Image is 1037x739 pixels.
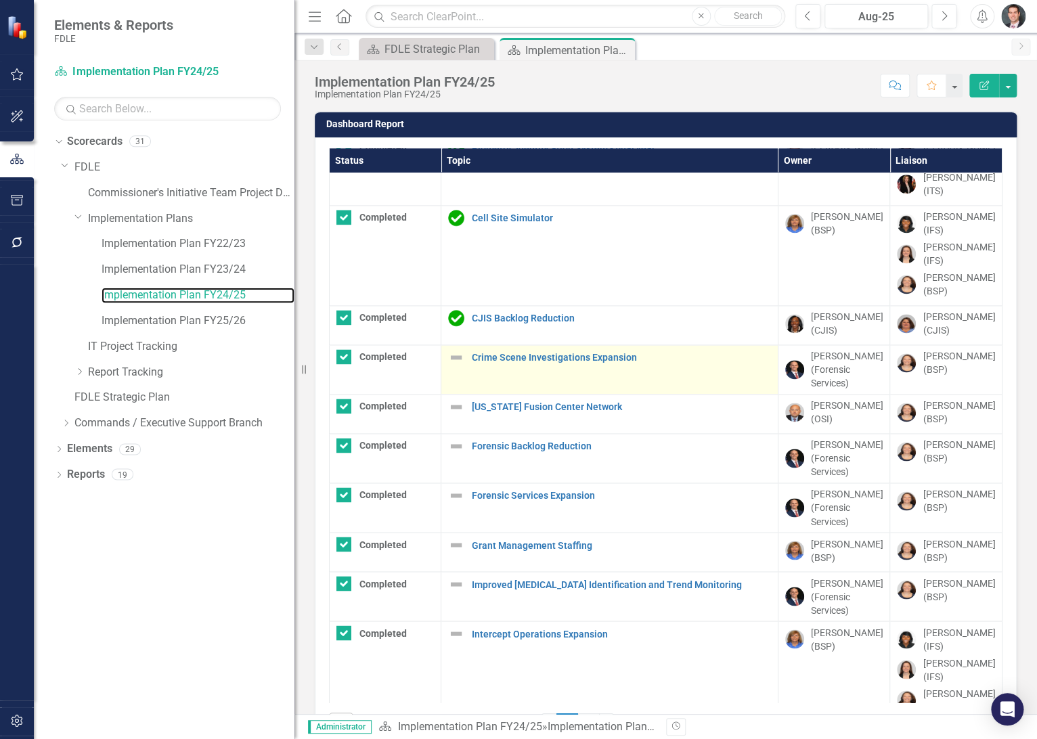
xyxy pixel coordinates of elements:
a: IT Project Tracking [88,339,294,355]
div: Implementation Plan FY24/25 [315,74,495,89]
td: Double-Click to Edit [890,434,1002,483]
td: Double-Click to Edit [890,533,1002,572]
td: Double-Click to Edit [890,621,1002,721]
img: Not Defined [448,576,464,592]
img: Not Defined [448,537,464,553]
div: [PERSON_NAME] (BSP) [923,399,995,426]
a: Commissioner's Initiative Team Project Dashboard [88,185,294,201]
td: Double-Click to Edit [778,395,889,434]
img: Will Grissom [1001,4,1025,28]
div: [PERSON_NAME] (Forensic Services) [811,487,883,528]
div: [PERSON_NAME] (BSP) [923,686,995,713]
a: Implementation Plan FY22/23 [102,236,294,252]
a: CJIS Backlog Reduction [471,313,771,323]
div: [PERSON_NAME] (IFS) [923,625,995,652]
div: [PERSON_NAME] (BSP) [923,271,995,298]
img: Lucy Saunders [785,314,804,333]
td: Double-Click to Edit [330,483,441,533]
a: FDLE Strategic Plan [362,41,491,58]
div: [PERSON_NAME] (BSP) [923,438,995,465]
td: Double-Click to Edit [778,533,889,572]
input: Search ClearPoint... [366,5,785,28]
a: Improved [MEDICAL_DATA] Identification and Trend Monitoring [471,579,771,589]
img: Rachel Truxell [897,314,916,333]
a: Forensic Services Expansion [471,491,771,501]
td: Double-Click to Edit Right Click for Context Menu [441,434,778,483]
td: Double-Click to Edit [778,621,889,721]
div: [PERSON_NAME] (Forensic Services) [811,576,883,617]
div: [PERSON_NAME] (BSP) [923,487,995,514]
a: Implementation Plan FY24/25 [102,288,294,303]
img: Complete [448,310,464,326]
div: [PERSON_NAME] (IFS) [923,656,995,683]
td: Double-Click to Edit [778,345,889,395]
img: Elizabeth Martin [897,580,916,599]
img: Elizabeth Martin [897,442,916,461]
div: [PERSON_NAME] (BSP) [923,537,995,564]
td: Double-Click to Edit [330,533,441,572]
div: 29 [119,443,141,455]
a: Reports [67,467,105,483]
img: Elizabeth Martin [897,541,916,560]
td: Double-Click to Edit [778,306,889,345]
div: [PERSON_NAME] (BSP) [923,349,995,376]
img: Ashley Brown [897,214,916,233]
div: [PERSON_NAME] (IFS) [923,240,995,267]
td: Double-Click to Edit [778,572,889,621]
img: Not Defined [448,625,464,642]
img: Not Defined [448,487,464,503]
td: Double-Click to Edit [890,572,1002,621]
img: Ashley Brown [897,629,916,648]
div: [PERSON_NAME] (CJIS) [923,310,995,337]
td: Double-Click to Edit [890,306,1002,345]
button: Aug-25 [824,4,928,28]
td: Double-Click to Edit [778,434,889,483]
td: Double-Click to Edit [330,345,441,395]
img: Not Defined [448,399,464,415]
img: Erica Elliott [897,660,916,679]
img: Sharon Wester [785,629,804,648]
a: Commands / Executive Support Branch [74,416,294,431]
img: Elizabeth Martin [897,403,916,422]
a: Crime Scene Investigations Expansion [471,353,771,363]
img: Jason Bundy [785,449,804,468]
img: Jason Bundy [785,498,804,517]
div: [PERSON_NAME] (ITS) [923,171,995,198]
td: Double-Click to Edit [890,345,1002,395]
h3: Dashboard Report [326,119,1010,129]
div: Implementation Plan FY24/25 [525,42,632,59]
td: Double-Click to Edit [330,621,441,721]
div: 19 [112,469,133,480]
a: Cell Site Simulator [471,213,771,223]
td: Double-Click to Edit Right Click for Context Menu [441,206,778,306]
a: FDLE [74,160,294,175]
img: Elizabeth Martin [897,275,916,294]
div: [PERSON_NAME] (BSP) [811,537,883,564]
img: Not Defined [448,438,464,454]
td: Double-Click to Edit [890,206,1002,306]
td: Double-Click to Edit [778,206,889,306]
div: [PERSON_NAME] (BSP) [811,210,883,237]
td: Double-Click to Edit Right Click for Context Menu [441,483,778,533]
img: Complete [448,210,464,226]
img: Sharon Wester [785,214,804,233]
div: [PERSON_NAME] (IFS) [923,210,995,237]
a: Forensic Backlog Reduction [471,441,771,451]
td: Double-Click to Edit [330,434,441,483]
div: Open Intercom Messenger [991,693,1023,725]
img: William Mickler [785,403,804,422]
img: Erica Wolaver [897,175,916,194]
a: Implementation Plan FY25/26 [102,313,294,329]
a: Report Tracking [88,365,294,380]
img: ClearPoint Strategy [7,16,30,39]
div: [PERSON_NAME] (Forensic Services) [811,349,883,390]
img: Not Defined [448,349,464,365]
img: Elizabeth Martin [897,353,916,372]
img: Elizabeth Martin [897,491,916,510]
a: [US_STATE] Fusion Center Network [471,402,771,412]
td: Double-Click to Edit Right Click for Context Menu [441,345,778,395]
td: Double-Click to Edit [330,572,441,621]
td: Double-Click to Edit [890,395,1002,434]
span: Search [733,10,762,21]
